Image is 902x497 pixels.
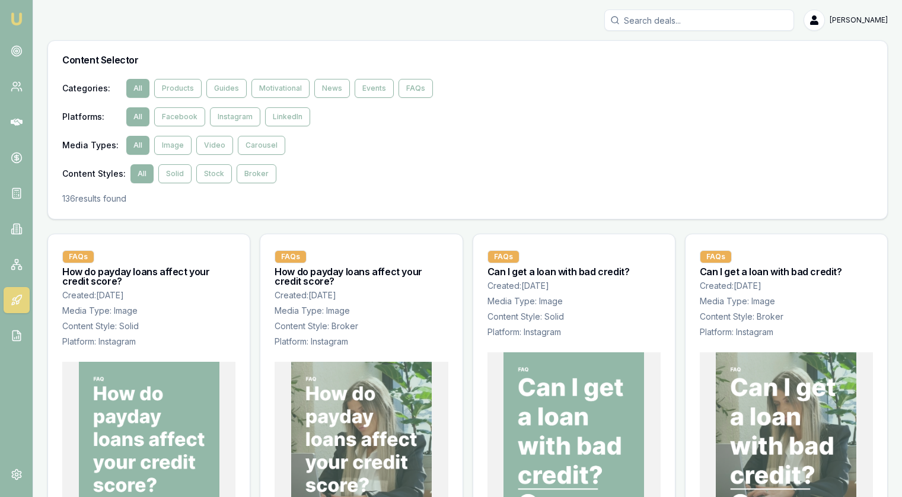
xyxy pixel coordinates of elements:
[275,289,448,301] p: Created: [DATE]
[210,107,260,126] button: Instagram
[487,250,519,263] div: FAQs
[154,107,205,126] button: Facebook
[126,136,149,155] button: All
[314,79,350,98] button: News
[62,267,235,286] h3: How do payday loans affect your credit score?
[275,336,448,348] p: Platform: Instagram
[196,136,233,155] button: Video
[62,82,122,94] span: Categories :
[62,320,235,332] p: Content Style: Solid
[487,326,661,338] p: Platform: Instagram
[238,136,285,155] button: Carousel
[700,250,732,263] div: FAQs
[700,280,873,292] p: Created: [DATE]
[196,164,232,183] button: Stock
[62,336,235,348] p: Platform: Instagram
[830,15,888,25] span: [PERSON_NAME]
[9,12,24,26] img: emu-icon-u.png
[130,164,154,183] button: All
[62,139,122,151] span: Media Types :
[700,326,873,338] p: Platform: Instagram
[487,280,661,292] p: Created: [DATE]
[275,320,448,332] p: Content Style: Broker
[251,79,310,98] button: Motivational
[487,295,661,307] p: Media Type: Image
[62,55,873,65] h3: Content Selector
[275,250,307,263] div: FAQs
[62,289,235,301] p: Created: [DATE]
[237,164,276,183] button: Broker
[154,136,192,155] button: Image
[487,311,661,323] p: Content Style: Solid
[487,267,661,276] h3: Can I get a loan with bad credit?
[399,79,433,98] button: FAQs
[275,267,448,286] h3: How do payday loans affect your credit score?
[700,311,873,323] p: Content Style: Broker
[62,305,235,317] p: Media Type: Image
[355,79,394,98] button: Events
[206,79,247,98] button: Guides
[604,9,794,31] input: Search deals
[62,111,122,123] span: Platforms :
[265,107,310,126] button: LinkedIn
[126,107,149,126] button: All
[700,267,873,276] h3: Can I get a loan with bad credit?
[62,250,94,263] div: FAQs
[62,193,873,205] p: 136 results found
[62,168,126,180] span: Content Styles :
[158,164,192,183] button: Solid
[154,79,202,98] button: Products
[275,305,448,317] p: Media Type: Image
[700,295,873,307] p: Media Type: Image
[126,79,149,98] button: All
